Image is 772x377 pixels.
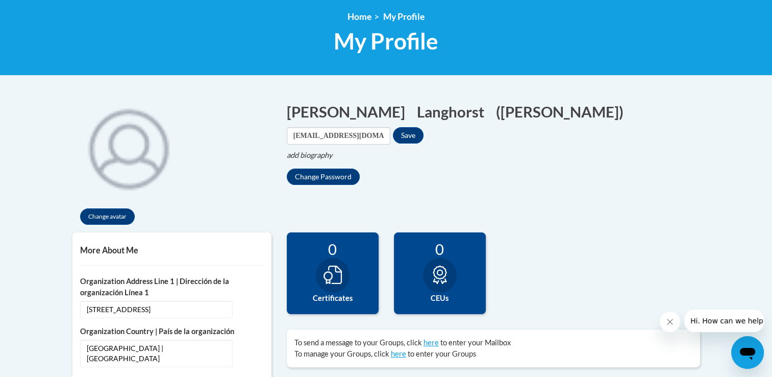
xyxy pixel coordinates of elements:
i: add biography [287,151,333,159]
span: To manage your Groups, click [294,349,389,358]
a: Home [347,11,371,22]
span: to enter your Groups [408,349,476,358]
h5: More About Me [80,245,264,255]
div: 0 [402,240,478,258]
span: [STREET_ADDRESS] [80,301,233,318]
div: 0 [294,240,371,258]
span: My Profile [334,28,438,55]
label: CEUs [402,293,478,304]
label: Organization Country | País de la organización [80,326,264,337]
button: Edit biography [287,150,341,161]
button: Save email [393,127,424,144]
label: Organization Address Line 1 | Dirección de la organización Línea 1 [80,276,264,298]
a: here [391,349,406,358]
span: [GEOGRAPHIC_DATA] | [GEOGRAPHIC_DATA] [80,340,233,367]
iframe: Close message [660,312,680,332]
iframe: Button to launch messaging window [731,336,764,369]
button: Edit screen name [496,101,630,122]
button: Change avatar [80,208,135,225]
a: here [424,338,439,347]
span: to enter your Mailbox [440,338,511,347]
label: Certificates [294,293,371,304]
iframe: Message from company [684,310,764,332]
button: Change Password [287,169,360,185]
button: Edit last name [417,101,491,122]
span: My Profile [383,11,425,22]
img: profile avatar [72,91,185,203]
div: Click to change the profile picture [72,91,185,203]
button: Edit first name [287,101,412,122]
span: To send a message to your Groups, click [294,338,422,347]
input: Email [287,127,390,145]
span: Hi. How can we help? [6,7,83,15]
